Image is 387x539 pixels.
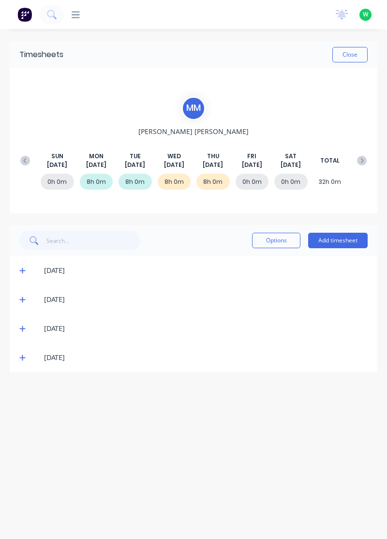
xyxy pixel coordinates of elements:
span: TOTAL [320,156,340,165]
div: 0h 0m [236,174,269,190]
div: 0h 0m [41,174,74,190]
div: [DATE] [44,265,368,276]
span: [DATE] [86,161,106,169]
span: THU [207,152,219,161]
span: SUN [51,152,63,161]
span: [DATE] [47,161,67,169]
div: 8h 0m [158,174,191,190]
div: 0h 0m [274,174,308,190]
span: SAT [285,152,297,161]
span: W [363,10,368,19]
button: Options [252,233,300,248]
span: [DATE] [281,161,301,169]
button: Close [332,47,368,62]
div: M M [181,96,206,120]
span: FRI [247,152,256,161]
div: 32h 0m [313,174,347,190]
span: [DATE] [125,161,145,169]
div: 8h 0m [196,174,230,190]
button: Add timesheet [308,233,368,248]
div: 8h 0m [119,174,152,190]
span: WED [167,152,181,161]
input: Search... [46,231,141,250]
img: Factory [17,7,32,22]
div: [DATE] [44,294,368,305]
div: 8h 0m [80,174,113,190]
span: MON [89,152,104,161]
div: [DATE] [44,323,368,334]
div: [DATE] [44,352,368,363]
span: [PERSON_NAME] [PERSON_NAME] [138,126,249,136]
span: [DATE] [203,161,223,169]
span: TUE [130,152,141,161]
span: [DATE] [242,161,262,169]
div: Timesheets [19,49,63,60]
span: [DATE] [164,161,184,169]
